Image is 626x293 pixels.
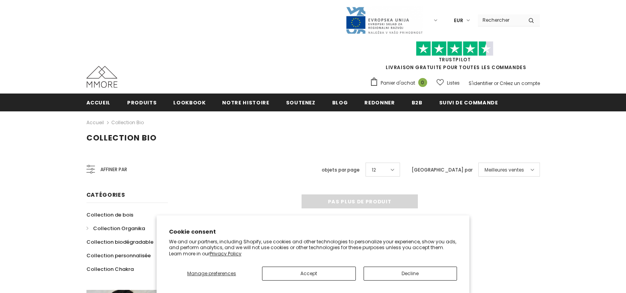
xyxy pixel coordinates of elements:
span: Affiner par [100,165,127,174]
button: Accept [262,267,356,281]
a: Redonner [364,94,395,111]
span: Collection Chakra [86,265,134,273]
span: Notre histoire [222,99,269,106]
button: Manage preferences [169,267,254,281]
a: Accueil [86,94,111,111]
a: Notre histoire [222,94,269,111]
a: Collection Organika [86,222,145,235]
span: 12 [372,166,376,174]
a: Collection Bio [111,119,144,126]
a: Javni Razpis [345,17,423,23]
span: Collection Organika [93,225,145,232]
a: S'identifier [469,80,493,87]
span: Panier d'achat [381,79,415,87]
span: B2B [412,99,423,106]
a: Produits [127,94,157,111]
span: Collection personnalisée [86,252,151,259]
img: Javni Razpis [345,6,423,35]
img: Cas MMORE [86,66,117,88]
a: Collection personnalisée [86,249,151,262]
label: [GEOGRAPHIC_DATA] par [412,166,473,174]
span: Collection de bois [86,211,133,218]
span: Suivi de commande [439,99,498,106]
a: Privacy Policy [210,250,241,257]
a: Collection biodégradable [86,235,153,249]
a: Lookbook [173,94,205,111]
img: Faites confiance aux étoiles pilotes [416,41,493,56]
a: Listes [436,76,460,90]
a: Collection de bois [86,208,133,222]
span: Collection Bio [86,132,157,143]
span: LIVRAISON GRATUITE POUR TOUTES LES COMMANDES [370,45,540,71]
label: objets par page [322,166,360,174]
a: Créez un compte [500,80,540,87]
button: Decline [364,267,457,281]
span: Manage preferences [187,270,236,277]
span: Blog [332,99,348,106]
a: B2B [412,94,423,111]
span: Lookbook [173,99,205,106]
a: Suivi de commande [439,94,498,111]
span: Accueil [86,99,111,106]
a: soutenez [286,94,316,111]
a: Collection Chakra [86,262,134,276]
span: Listes [447,79,460,87]
a: Accueil [86,118,104,127]
h2: Cookie consent [169,228,457,236]
a: TrustPilot [439,56,471,63]
span: Meilleures ventes [485,166,524,174]
span: Produits [127,99,157,106]
span: soutenez [286,99,316,106]
a: Panier d'achat 0 [370,77,431,89]
span: EUR [454,17,463,24]
input: Search Site [478,14,523,26]
p: We and our partners, including Shopify, use cookies and other technologies to personalize your ex... [169,239,457,257]
a: Blog [332,94,348,111]
span: Catégories [86,191,125,199]
span: Redonner [364,99,395,106]
span: 0 [418,78,427,87]
span: Collection biodégradable [86,238,153,246]
span: or [494,80,498,87]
